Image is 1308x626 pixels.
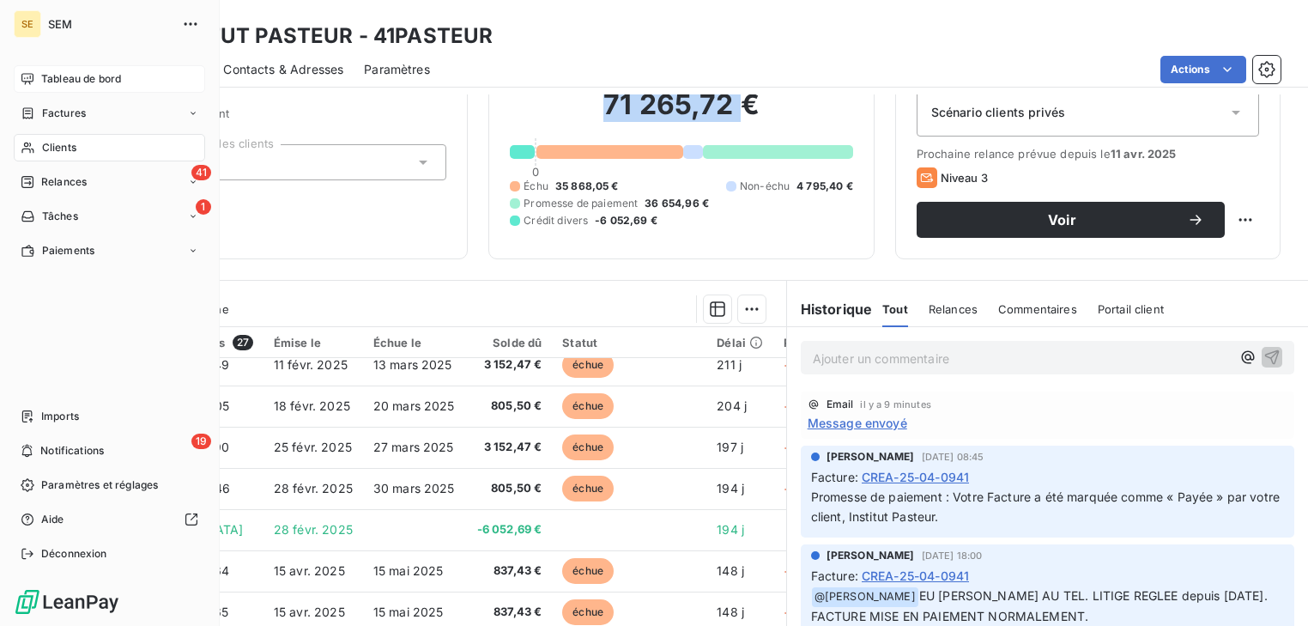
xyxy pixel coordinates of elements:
span: 197 j [717,440,743,454]
span: Commentaires [998,302,1077,316]
span: 28 févr. 2025 [274,522,353,537]
span: 805,50 € [475,398,542,415]
span: 13 mars 2025 [373,357,452,372]
span: Facture : [811,468,858,486]
span: Clients [42,140,76,155]
span: 837,43 € [475,562,542,580]
span: @ [PERSON_NAME] [812,587,918,607]
div: Échue le [373,336,455,349]
span: 3 152,47 € [475,439,542,456]
h3: INSTITUT PASTEUR - 41PASTEUR [151,21,493,52]
span: Propriétés Client [138,106,446,131]
span: Paramètres et réglages [41,477,158,493]
div: Statut [562,336,696,349]
span: -6 052,69 € [595,213,657,228]
span: échue [562,435,614,460]
span: Échu [524,179,548,194]
span: Factures [42,106,86,121]
span: 15 avr. 2025 [274,563,345,578]
span: +118 j [784,563,816,578]
span: +167 j [784,440,818,454]
span: Aide [41,512,64,527]
span: 36 654,96 € [645,196,709,211]
span: Paiements [42,243,94,258]
span: il y a 9 minutes [860,399,930,410]
span: 19 [191,434,211,449]
span: 41 [191,165,211,180]
span: Relances [41,174,87,190]
span: Message envoyé [808,414,907,432]
span: [DATE] 18:00 [922,550,983,561]
span: échue [562,476,614,501]
span: Tout [882,302,908,316]
span: 194 j [717,522,744,537]
span: [DATE] 08:45 [922,452,984,462]
span: 30 mars 2025 [373,481,455,495]
span: +181 j [784,357,816,372]
button: Actions [1160,56,1246,83]
span: 204 j [717,398,747,413]
span: Non-échu [740,179,790,194]
span: échue [562,558,614,584]
span: Tâches [42,209,78,224]
span: 11 avr. 2025 [1111,147,1177,161]
span: 27 mars 2025 [373,440,454,454]
span: 15 mai 2025 [373,563,444,578]
span: Niveau 3 [941,171,988,185]
span: Crédit divers [524,213,588,228]
span: 11 févr. 2025 [274,357,348,372]
div: Émise le [274,336,353,349]
span: 25 févr. 2025 [274,440,352,454]
span: 28 févr. 2025 [274,481,353,495]
a: Aide [14,506,205,533]
span: CREA-25-04-0941 [862,468,969,486]
span: 148 j [717,563,744,578]
span: 837,43 € [475,604,542,621]
span: CREA-25-04-0941 [862,567,969,585]
span: Déconnexion [41,546,107,562]
span: échue [562,393,614,419]
span: 35 868,05 € [555,179,619,194]
span: SEM [48,17,172,31]
div: Solde dû [475,336,542,349]
span: [PERSON_NAME] [827,548,915,563]
span: +118 j [784,605,816,619]
button: Voir [917,202,1225,238]
span: [PERSON_NAME] [827,449,915,465]
h6: Historique [787,299,873,319]
span: échue [562,352,614,378]
span: 194 j [717,481,744,495]
span: 15 avr. 2025 [274,605,345,619]
span: Contacts & Adresses [223,61,343,78]
span: Prochaine relance prévue depuis le [917,147,1259,161]
div: SE [14,10,41,38]
span: 1 [196,199,211,215]
span: Email [827,399,854,410]
span: 3 152,47 € [475,356,542,374]
span: +174 j [784,398,817,413]
span: Relances [929,302,978,316]
span: Voir [937,213,1187,227]
span: 4 795,40 € [796,179,853,194]
span: 20 mars 2025 [373,398,455,413]
span: Tableau de bord [41,71,121,87]
span: 18 févr. 2025 [274,398,350,413]
span: Paramètres [364,61,430,78]
span: Promesse de paiement : Votre Facture a été marquée comme « Payée » par votre client, Institut Pas... [811,489,1284,524]
span: Promesse de paiement [524,196,638,211]
span: Scénario clients privés [931,104,1065,121]
span: échue [562,599,614,625]
span: 27 [233,335,253,350]
img: Logo LeanPay [14,588,120,616]
h2: 71 265,72 € [510,88,852,139]
span: 15 mai 2025 [373,605,444,619]
span: -6 052,69 € [475,521,542,538]
span: 0 [532,165,539,179]
span: Notifications [40,443,104,459]
span: +164 j [784,481,819,495]
span: EU [PERSON_NAME] AU TEL. LITIGE REGLEE depuis [DATE]. FACTURE MISE EN PAIEMENT NORMALEMENT. [811,588,1271,623]
span: 805,50 € [475,480,542,497]
span: 211 j [717,357,742,372]
div: Délai [717,336,763,349]
span: Portail client [1098,302,1164,316]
